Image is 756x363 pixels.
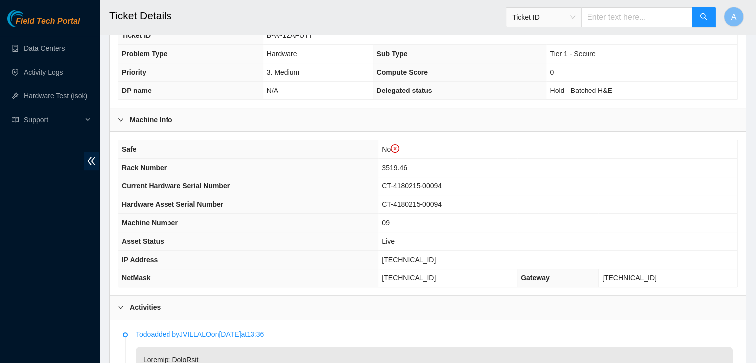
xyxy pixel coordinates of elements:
span: Hardware [267,50,297,58]
span: Problem Type [122,50,168,58]
a: Activity Logs [24,68,63,76]
button: A [724,7,744,27]
span: Sub Type [377,50,408,58]
span: CT-4180215-00094 [382,200,442,208]
span: Hardware Asset Serial Number [122,200,223,208]
span: Ticket ID [122,31,151,39]
span: read [12,116,19,123]
span: A [731,11,737,23]
span: double-left [84,152,99,170]
span: Support [24,110,83,130]
span: right [118,117,124,123]
input: Enter text here... [581,7,692,27]
span: Gateway [521,274,550,282]
span: Field Tech Portal [16,17,80,26]
span: close-circle [391,144,400,153]
img: Akamai Technologies [7,10,50,27]
a: Data Centers [24,44,65,52]
span: 0 [550,68,554,76]
span: DP name [122,87,152,94]
span: Rack Number [122,164,167,172]
span: Tier 1 - Secure [550,50,595,58]
p: Todo added by JVILLALO on [DATE] at 13:36 [136,329,733,340]
b: Activities [130,302,161,313]
div: Activities [110,296,746,319]
span: Machine Number [122,219,178,227]
span: Asset Status [122,237,164,245]
span: 3. Medium [267,68,299,76]
span: Delegated status [377,87,432,94]
span: 3519.46 [382,164,407,172]
span: B-W-12AFUTT [267,31,313,39]
button: search [692,7,716,27]
b: Machine Info [130,114,172,125]
div: Machine Info [110,108,746,131]
span: search [700,13,708,22]
span: Hold - Batched H&E [550,87,612,94]
span: CT-4180215-00094 [382,182,442,190]
span: Current Hardware Serial Number [122,182,230,190]
span: [TECHNICAL_ID] [602,274,657,282]
span: NetMask [122,274,151,282]
span: Ticket ID [512,10,575,25]
span: Compute Score [377,68,428,76]
span: IP Address [122,256,158,264]
a: Hardware Test (isok) [24,92,87,100]
span: No [382,145,399,153]
span: Live [382,237,395,245]
span: 09 [382,219,390,227]
span: N/A [267,87,278,94]
span: [TECHNICAL_ID] [382,274,436,282]
span: right [118,304,124,310]
span: Safe [122,145,137,153]
span: [TECHNICAL_ID] [382,256,436,264]
span: Priority [122,68,146,76]
a: Akamai TechnologiesField Tech Portal [7,18,80,31]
